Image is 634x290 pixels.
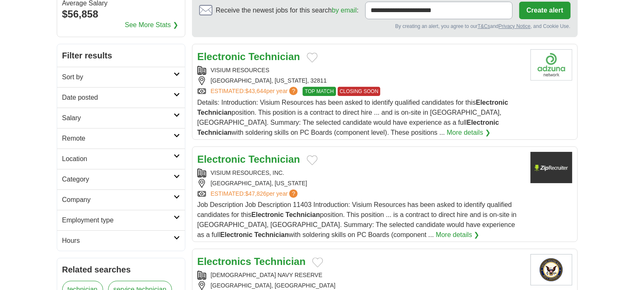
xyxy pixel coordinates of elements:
strong: Electronic [220,231,253,238]
h2: Related searches [62,263,180,276]
strong: Technician [254,231,288,238]
strong: Technician [285,211,320,218]
a: Hours [57,230,185,251]
button: Add to favorite jobs [307,53,318,63]
a: More details ❯ [436,230,480,240]
strong: Electronic [197,154,246,165]
button: Add to favorite jobs [312,257,323,267]
a: Electronic Technician [197,154,300,165]
h2: Date posted [62,93,174,103]
h2: Company [62,195,174,205]
a: Company [57,189,185,210]
h2: Employment type [62,215,174,225]
strong: Electronic [251,211,283,218]
img: Company logo [530,152,572,183]
div: VISIUM RESOURCES, INC. [197,169,524,177]
button: Add to favorite jobs [307,155,318,165]
h2: Filter results [57,44,185,67]
span: ? [289,87,298,95]
img: Company logo [530,49,572,81]
a: Salary [57,108,185,128]
span: ? [289,189,298,198]
a: Electronics Technician [197,256,306,267]
div: [GEOGRAPHIC_DATA], [US_STATE] [197,179,524,188]
strong: Technician [248,154,300,165]
h2: Remote [62,134,174,144]
a: Electronic Technician [197,51,300,62]
span: $47,826 [245,190,266,197]
a: Remote [57,128,185,149]
span: Receive the newest jobs for this search : [216,5,359,15]
a: Privacy Notice [498,23,530,29]
a: Location [57,149,185,169]
a: [DEMOGRAPHIC_DATA] NAVY RESERVE [211,272,323,278]
h2: Location [62,154,174,164]
div: VISIUM RESOURCES [197,66,524,75]
div: [GEOGRAPHIC_DATA], [US_STATE], 32811 [197,76,524,85]
a: T&Cs [477,23,490,29]
div: By creating an alert, you agree to our and , and Cookie Use. [199,23,571,30]
strong: Electronics [197,256,251,267]
h2: Hours [62,236,174,246]
a: ESTIMATED:$47,826per year? [211,189,300,198]
a: More details ❯ [447,128,490,138]
a: Date posted [57,87,185,108]
a: Category [57,169,185,189]
strong: Technician [254,256,306,267]
span: TOP MATCH [303,87,336,96]
span: $43,644 [245,88,266,94]
span: Details: Introduction: Visium Resources has been asked to identify qualified candidates for this ... [197,99,508,136]
strong: Technician [197,109,232,116]
a: Employment type [57,210,185,230]
button: Create alert [519,2,570,19]
h2: Sort by [62,72,174,82]
a: Sort by [57,67,185,87]
div: $56,858 [62,7,180,22]
h2: Salary [62,113,174,123]
img: US Navy Reserve logo [530,254,572,285]
strong: Electronic [476,99,508,106]
a: ESTIMATED:$43,644per year? [211,87,300,96]
span: Job Description Job Description 11403 Introduction: Visium Resources has been asked to identify q... [197,201,517,238]
h2: Category [62,174,174,184]
strong: Technician [248,51,300,62]
a: See More Stats ❯ [125,20,178,30]
a: by email [332,7,357,14]
strong: Technician [197,129,232,136]
span: CLOSING SOON [338,87,381,96]
div: [GEOGRAPHIC_DATA], [GEOGRAPHIC_DATA] [197,281,524,290]
strong: Electronic [467,119,499,126]
strong: Electronic [197,51,246,62]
